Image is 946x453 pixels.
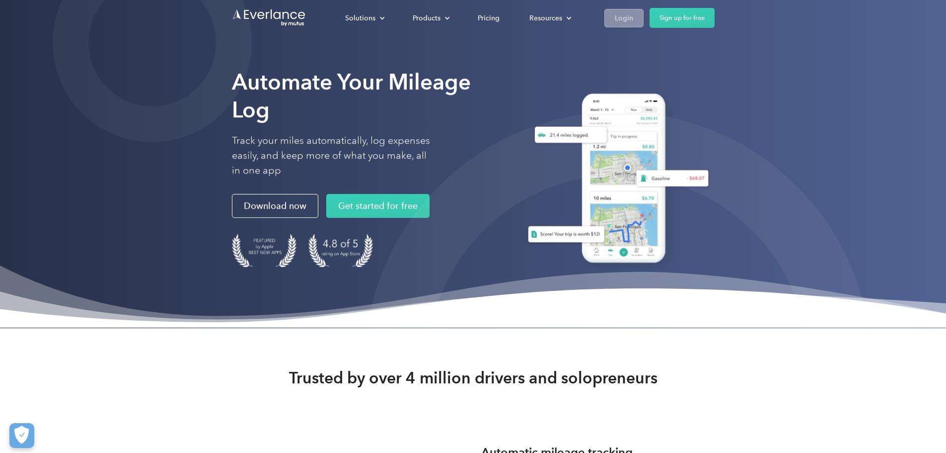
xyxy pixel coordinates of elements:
[232,234,296,267] img: Badge for Featured by Apple Best New Apps
[308,234,373,267] img: 4.9 out of 5 stars on the app store
[604,9,644,27] a: Login
[468,9,509,27] a: Pricing
[403,9,458,27] div: Products
[529,12,562,24] div: Resources
[615,12,633,24] div: Login
[516,86,715,274] img: Everlance, mileage tracker app, expense tracking app
[326,194,430,218] a: Get started for free
[232,194,318,218] a: Download now
[232,133,431,178] p: Track your miles automatically, log expenses easily, and keep more of what you make, all in one app
[232,69,471,123] strong: Automate Your Mileage Log
[289,368,657,388] strong: Trusted by over 4 million drivers and solopreneurs
[650,8,715,28] a: Sign up for free
[413,12,440,24] div: Products
[478,12,500,24] div: Pricing
[345,12,375,24] div: Solutions
[519,9,580,27] div: Resources
[335,9,393,27] div: Solutions
[232,8,306,27] a: Go to homepage
[9,423,34,448] button: Cookies Settings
